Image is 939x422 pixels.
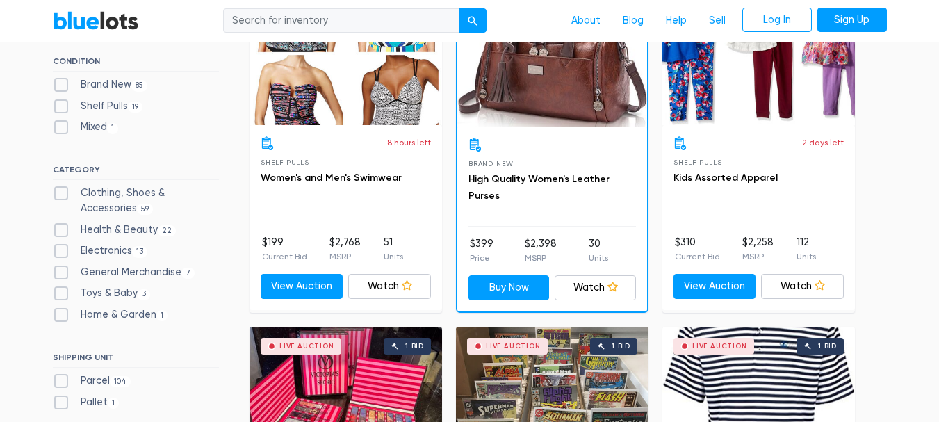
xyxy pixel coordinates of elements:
[53,307,168,323] label: Home & Garden
[156,310,168,321] span: 1
[405,343,424,350] div: 1 bid
[329,235,361,263] li: $2,768
[655,8,698,34] a: Help
[468,173,610,202] a: High Quality Women's Leather Purses
[673,172,778,184] a: Kids Assorted Apparel
[692,343,747,350] div: Live Auction
[525,252,557,264] p: MSRP
[612,343,630,350] div: 1 bid
[673,274,756,299] a: View Auction
[132,246,148,257] span: 13
[761,274,844,299] a: Watch
[560,8,612,34] a: About
[53,352,219,368] h6: SHIPPING UNIT
[742,8,812,33] a: Log In
[470,252,493,264] p: Price
[53,77,148,92] label: Brand New
[612,8,655,34] a: Blog
[817,8,887,33] a: Sign Up
[470,236,493,264] li: $399
[108,398,120,409] span: 1
[279,343,334,350] div: Live Auction
[384,250,403,263] p: Units
[468,160,514,168] span: Brand New
[110,376,131,387] span: 104
[261,172,402,184] a: Women's and Men's Swimwear
[128,102,143,113] span: 19
[797,250,816,263] p: Units
[262,250,307,263] p: Current Bid
[468,275,550,300] a: Buy Now
[675,235,720,263] li: $310
[262,235,307,263] li: $199
[742,235,774,263] li: $2,258
[698,8,737,34] a: Sell
[555,275,636,300] a: Watch
[525,236,557,264] li: $2,398
[181,268,195,279] span: 7
[53,56,219,72] h6: CONDITION
[53,243,148,259] label: Electronics
[818,343,837,350] div: 1 bid
[53,186,219,216] label: Clothing, Shoes & Accessories
[53,99,143,114] label: Shelf Pulls
[348,274,431,299] a: Watch
[107,123,119,134] span: 1
[53,395,120,410] label: Pallet
[138,289,151,300] span: 3
[53,265,195,280] label: General Merchandise
[486,343,541,350] div: Live Auction
[137,204,154,215] span: 59
[53,120,119,135] label: Mixed
[797,235,816,263] li: 112
[158,225,177,236] span: 22
[675,250,720,263] p: Current Bid
[802,136,844,149] p: 2 days left
[53,165,219,180] h6: CATEGORY
[261,274,343,299] a: View Auction
[261,159,309,166] span: Shelf Pulls
[589,236,608,264] li: 30
[673,159,722,166] span: Shelf Pulls
[53,10,139,31] a: BlueLots
[131,80,148,91] span: 85
[53,222,177,238] label: Health & Beauty
[384,235,403,263] li: 51
[742,250,774,263] p: MSRP
[329,250,361,263] p: MSRP
[53,373,131,389] label: Parcel
[387,136,431,149] p: 8 hours left
[223,8,459,33] input: Search for inventory
[53,286,151,301] label: Toys & Baby
[589,252,608,264] p: Units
